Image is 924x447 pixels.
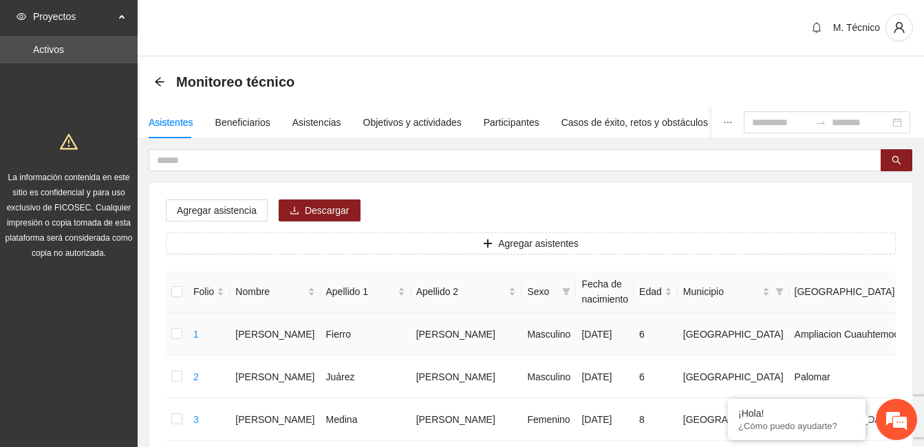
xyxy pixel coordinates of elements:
td: [GEOGRAPHIC_DATA] [678,313,789,356]
div: Participantes [484,115,539,130]
span: arrow-left [154,76,165,87]
span: user [886,21,912,34]
td: [PERSON_NAME] [230,398,320,441]
td: 8 [634,398,678,441]
button: ellipsis [712,107,744,138]
td: Fierro [321,313,411,356]
div: Minimizar ventana de chat en vivo [226,7,259,40]
button: bell [806,17,828,39]
td: Juárez [321,356,411,398]
button: search [881,149,912,171]
div: Asistencias [292,115,341,130]
td: [DATE] [576,398,634,441]
button: Agregar asistencia [166,199,268,221]
a: 3 [193,414,199,425]
span: filter [773,281,786,302]
span: Estamos en línea. [80,146,190,285]
td: [PERSON_NAME] [230,356,320,398]
a: 1 [193,329,199,340]
div: Casos de éxito, retos y obstáculos [561,115,708,130]
span: bell [806,22,827,33]
th: Apellido 1 [321,271,411,313]
span: Descargar [305,203,350,218]
td: 6 [634,313,678,356]
span: Edad [639,284,662,299]
span: Apellido 2 [416,284,506,299]
td: [GEOGRAPHIC_DATA] [678,356,789,398]
span: M. Técnico [833,22,880,33]
span: swap-right [815,117,826,128]
span: La información contenida en este sitio es confidencial y para uso exclusivo de FICOSEC. Cualquier... [6,173,133,258]
th: Folio [188,271,230,313]
button: user [885,14,913,41]
p: ¿Cómo puedo ayudarte? [738,421,855,431]
span: download [290,206,299,217]
td: [PERSON_NAME] [411,356,522,398]
button: plusAgregar asistentes [166,232,896,254]
div: Chatee con nosotros ahora [72,70,231,88]
th: Municipio [678,271,789,313]
td: Femenino [522,398,576,441]
th: Fecha de nacimiento [576,271,634,313]
span: warning [60,133,78,151]
td: [PERSON_NAME] [411,398,522,441]
td: Masculino [522,356,576,398]
td: Ampliacion Cuauhtemoc [789,313,911,356]
div: Asistentes [149,115,193,130]
span: Sexo [527,284,557,299]
td: [PERSON_NAME] [411,313,522,356]
span: filter [562,287,570,296]
div: Objetivos y actividades [363,115,462,130]
span: Agregar asistencia [177,203,257,218]
td: Palomar [789,356,911,398]
span: eye [17,12,26,21]
span: Proyectos [33,3,114,30]
span: plus [483,239,493,250]
span: Folio [193,284,214,299]
span: Nombre [235,284,304,299]
button: downloadDescargar [279,199,361,221]
span: Agregar asistentes [498,236,579,251]
a: 2 [193,371,199,382]
span: Apellido 1 [326,284,395,299]
td: Medina [321,398,411,441]
td: Masculino [522,313,576,356]
th: Apellido 2 [411,271,522,313]
span: [GEOGRAPHIC_DATA] [795,284,895,299]
div: Back [154,76,165,88]
span: search [892,155,901,166]
span: filter [775,287,784,296]
span: Monitoreo técnico [176,71,294,93]
td: [DATE] [576,356,634,398]
th: Nombre [230,271,320,313]
td: [PERSON_NAME] [230,313,320,356]
th: Colonia [789,271,911,313]
textarea: Escriba su mensaje y pulse “Intro” [7,300,262,348]
a: Activos [33,44,64,55]
div: ¡Hola! [738,408,855,419]
td: [GEOGRAPHIC_DATA] [678,398,789,441]
div: Beneficiarios [215,115,270,130]
span: to [815,117,826,128]
span: ellipsis [723,118,733,127]
td: [DATE] [576,313,634,356]
td: 6 [634,356,678,398]
span: Municipio [683,284,760,299]
th: Edad [634,271,678,313]
td: [GEOGRAPHIC_DATA] [789,398,911,441]
span: filter [559,281,573,302]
